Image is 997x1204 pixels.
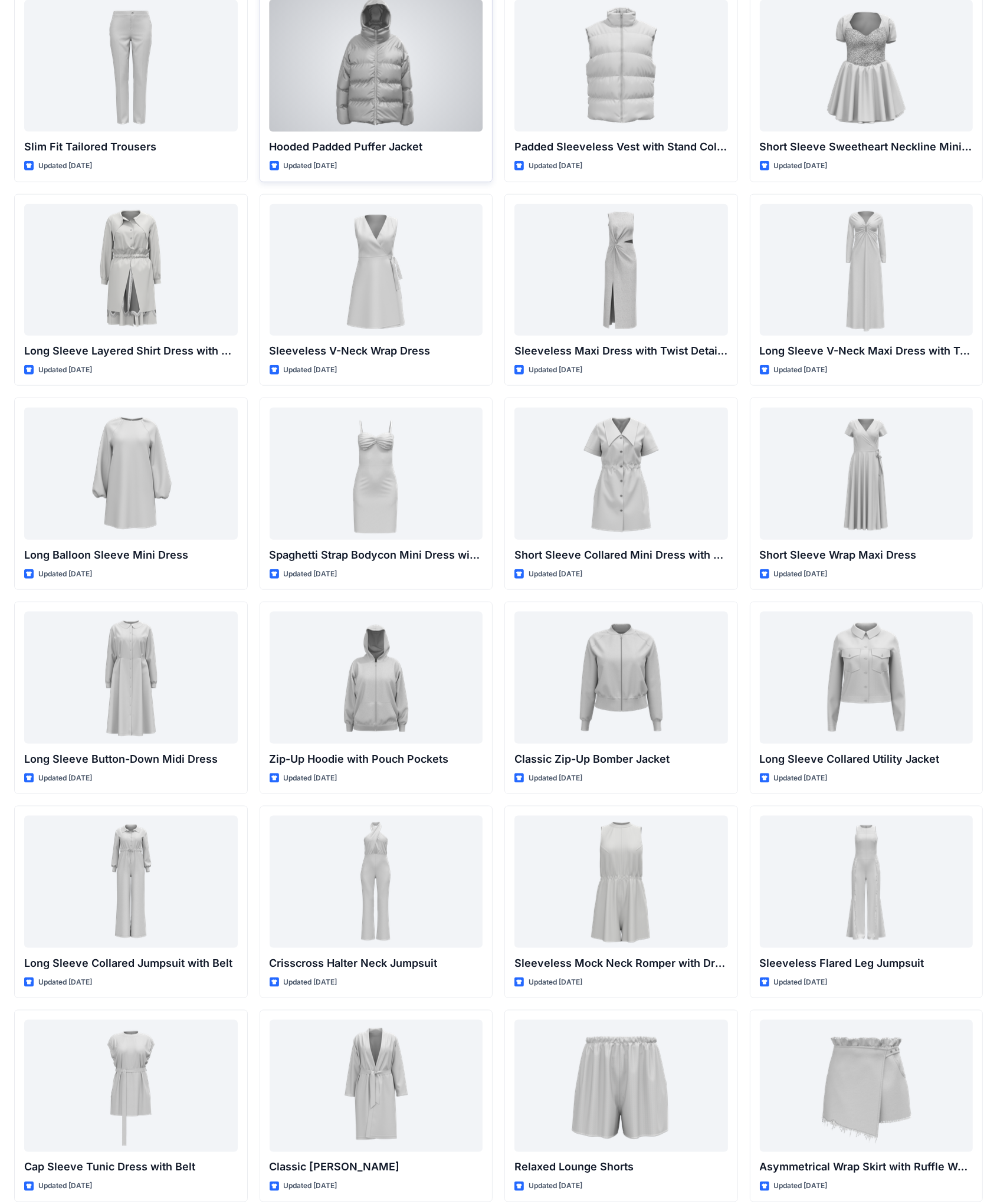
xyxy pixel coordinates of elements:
[760,343,973,359] p: Long Sleeve V-Neck Maxi Dress with Twisted Detail
[774,364,828,376] p: Updated [DATE]
[24,1020,238,1151] a: Cap Sleeve Tunic Dress with Belt
[514,408,728,539] a: Short Sleeve Collared Mini Dress with Drawstring Waist
[24,204,238,336] a: Long Sleeve Layered Shirt Dress with Drawstring Waist
[270,139,483,155] p: Hooded Padded Puffer Jacket
[270,1020,483,1151] a: Classic Terry Robe
[284,772,337,785] p: Updated [DATE]
[38,772,92,785] p: Updated [DATE]
[270,343,483,359] p: Sleeveless V-Neck Wrap Dress
[270,816,483,947] a: Crisscross Halter Neck Jumpsuit
[514,1020,728,1151] a: Relaxed Lounge Shorts
[774,1180,828,1193] p: Updated [DATE]
[24,408,238,539] a: Long Balloon Sleeve Mini Dress
[24,1159,238,1176] p: Cap Sleeve Tunic Dress with Belt
[774,160,828,172] p: Updated [DATE]
[514,343,728,359] p: Sleeveless Maxi Dress with Twist Detail and Slit
[529,568,582,580] p: Updated [DATE]
[284,364,337,376] p: Updated [DATE]
[24,816,238,947] a: Long Sleeve Collared Jumpsuit with Belt
[529,160,582,172] p: Updated [DATE]
[270,751,483,767] p: Zip-Up Hoodie with Pouch Pockets
[760,408,973,539] a: Short Sleeve Wrap Maxi Dress
[38,160,92,172] p: Updated [DATE]
[514,955,728,972] p: Sleeveless Mock Neck Romper with Drawstring Waist
[24,343,238,359] p: Long Sleeve Layered Shirt Dress with Drawstring Waist
[529,772,582,785] p: Updated [DATE]
[270,955,483,972] p: Crisscross Halter Neck Jumpsuit
[270,204,483,336] a: Sleeveless V-Neck Wrap Dress
[774,976,828,989] p: Updated [DATE]
[38,1180,92,1193] p: Updated [DATE]
[760,955,973,972] p: Sleeveless Flared Leg Jumpsuit
[38,568,92,580] p: Updated [DATE]
[760,751,973,767] p: Long Sleeve Collared Utility Jacket
[24,612,238,743] a: Long Sleeve Button-Down Midi Dress
[24,547,238,563] p: Long Balloon Sleeve Mini Dress
[514,139,728,155] p: Padded Sleeveless Vest with Stand Collar
[760,547,973,563] p: Short Sleeve Wrap Maxi Dress
[774,772,828,785] p: Updated [DATE]
[514,1159,728,1176] p: Relaxed Lounge Shorts
[270,1159,483,1176] p: Classic [PERSON_NAME]
[760,139,973,155] p: Short Sleeve Sweetheart Neckline Mini Dress with Textured Bodice
[529,364,582,376] p: Updated [DATE]
[514,816,728,947] a: Sleeveless Mock Neck Romper with Drawstring Waist
[284,1180,337,1193] p: Updated [DATE]
[760,1159,973,1176] p: Asymmetrical Wrap Skirt with Ruffle Waist
[529,1180,582,1193] p: Updated [DATE]
[38,364,92,376] p: Updated [DATE]
[774,568,828,580] p: Updated [DATE]
[38,976,92,989] p: Updated [DATE]
[514,547,728,563] p: Short Sleeve Collared Mini Dress with Drawstring Waist
[760,1020,973,1151] a: Asymmetrical Wrap Skirt with Ruffle Waist
[24,139,238,155] p: Slim Fit Tailored Trousers
[760,816,973,947] a: Sleeveless Flared Leg Jumpsuit
[284,160,337,172] p: Updated [DATE]
[284,568,337,580] p: Updated [DATE]
[270,612,483,743] a: Zip-Up Hoodie with Pouch Pockets
[514,204,728,336] a: Sleeveless Maxi Dress with Twist Detail and Slit
[270,408,483,539] a: Spaghetti Strap Bodycon Mini Dress with Bust Detail
[760,612,973,743] a: Long Sleeve Collared Utility Jacket
[24,955,238,972] p: Long Sleeve Collared Jumpsuit with Belt
[514,751,728,767] p: Classic Zip-Up Bomber Jacket
[760,204,973,336] a: Long Sleeve V-Neck Maxi Dress with Twisted Detail
[514,612,728,743] a: Classic Zip-Up Bomber Jacket
[529,976,582,989] p: Updated [DATE]
[284,976,337,989] p: Updated [DATE]
[24,751,238,767] p: Long Sleeve Button-Down Midi Dress
[270,547,483,563] p: Spaghetti Strap Bodycon Mini Dress with Bust Detail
